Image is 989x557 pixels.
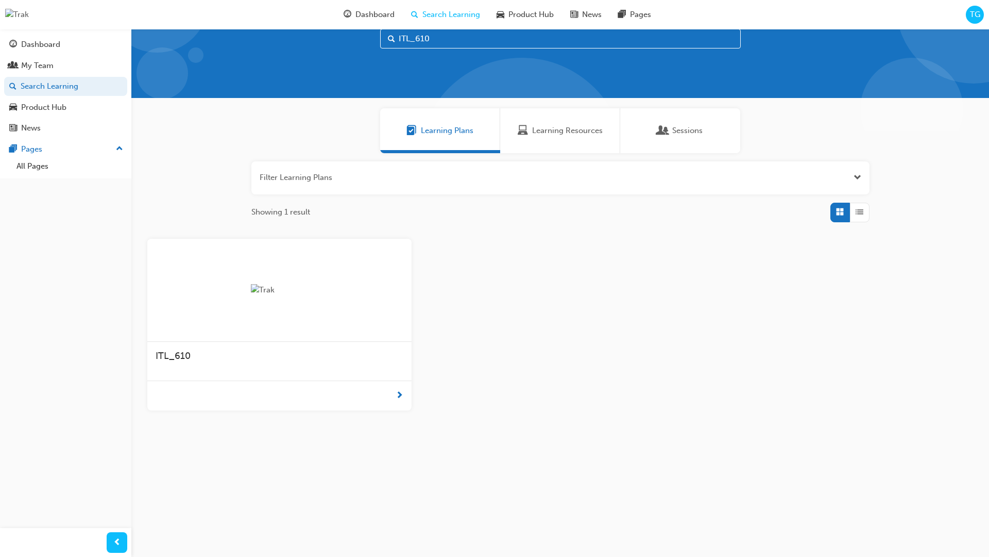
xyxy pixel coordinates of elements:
[355,9,395,21] span: Dashboard
[116,142,123,156] span: up-icon
[12,158,127,174] a: All Pages
[4,35,127,54] a: Dashboard
[582,9,602,21] span: News
[380,108,500,153] a: Learning PlansLearning Plans
[970,9,980,21] span: TG
[21,60,54,72] div: My Team
[21,143,42,155] div: Pages
[251,206,310,218] span: Showing 1 result
[570,8,578,21] span: news-icon
[508,9,554,21] span: Product Hub
[532,125,603,137] span: Learning Resources
[618,8,626,21] span: pages-icon
[500,108,620,153] a: Learning ResourcesLearning Resources
[497,8,504,21] span: car-icon
[251,284,308,296] img: Trak
[335,4,403,25] a: guage-iconDashboard
[21,122,41,134] div: News
[630,9,651,21] span: Pages
[4,35,127,138] div: DashboardMy TeamSearch LearningProduct HubNews
[396,389,403,402] span: next-icon
[5,9,29,21] img: Trak
[406,125,417,137] span: Learning Plans
[9,145,17,154] span: pages-icon
[658,125,668,137] span: Sessions
[9,124,17,133] span: news-icon
[4,98,127,117] a: Product Hub
[4,56,127,75] a: My Team
[9,103,17,112] span: car-icon
[4,77,127,96] a: Search Learning
[672,125,703,137] span: Sessions
[344,8,351,21] span: guage-icon
[147,239,412,411] a: TrakITL_610
[836,206,844,218] span: Grid
[113,536,121,549] span: prev-icon
[421,125,473,137] span: Learning Plans
[4,140,127,159] button: Pages
[9,40,17,50] span: guage-icon
[21,39,60,51] div: Dashboard
[380,29,741,48] input: Search...
[4,119,127,138] a: News
[610,4,659,25] a: pages-iconPages
[562,4,610,25] a: news-iconNews
[518,125,528,137] span: Learning Resources
[966,6,984,24] button: TG
[9,82,16,91] span: search-icon
[388,33,395,45] span: Search
[9,61,17,71] span: people-icon
[620,108,740,153] a: SessionsSessions
[856,206,863,218] span: List
[411,8,418,21] span: search-icon
[488,4,562,25] a: car-iconProduct Hub
[21,102,66,113] div: Product Hub
[422,9,480,21] span: Search Learning
[854,172,861,184] button: Open the filter
[403,4,488,25] a: search-iconSearch Learning
[156,350,191,362] span: ITL_610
